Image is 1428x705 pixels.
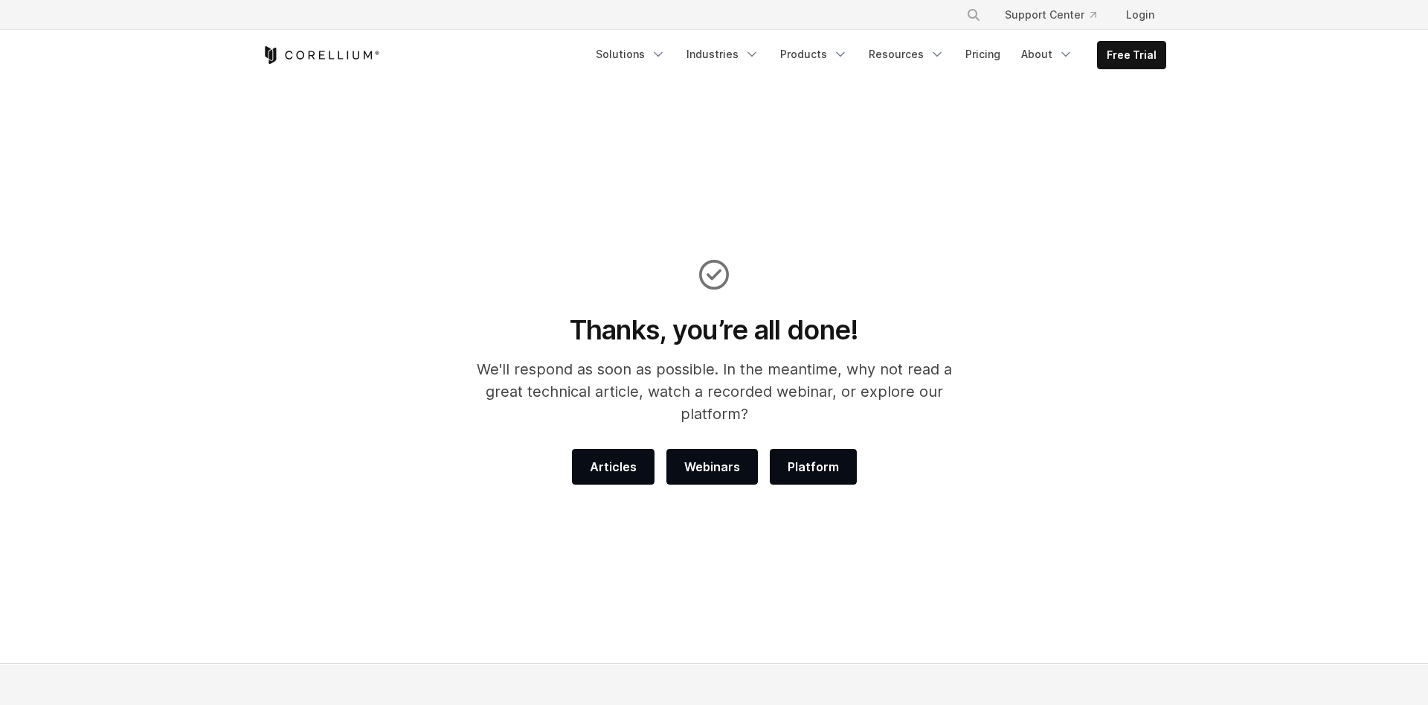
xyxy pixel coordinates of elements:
div: Navigation Menu [587,41,1166,69]
p: We'll respond as soon as possible. In the meantime, why not read a great technical article, watch... [457,358,972,425]
span: Platform [788,458,839,476]
a: About [1012,41,1082,68]
a: Resources [860,41,953,68]
a: Corellium Home [262,46,380,64]
a: Industries [678,41,768,68]
a: Login [1114,1,1166,28]
a: Pricing [956,41,1009,68]
a: Support Center [993,1,1108,28]
a: Articles [572,449,654,485]
a: Free Trial [1098,42,1165,68]
a: Webinars [666,449,758,485]
a: Platform [770,449,857,485]
span: Webinars [684,458,740,476]
span: Articles [590,458,637,476]
h1: Thanks, you’re all done! [457,313,972,346]
a: Products [771,41,857,68]
button: Search [960,1,987,28]
div: Navigation Menu [948,1,1166,28]
a: Solutions [587,41,675,68]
